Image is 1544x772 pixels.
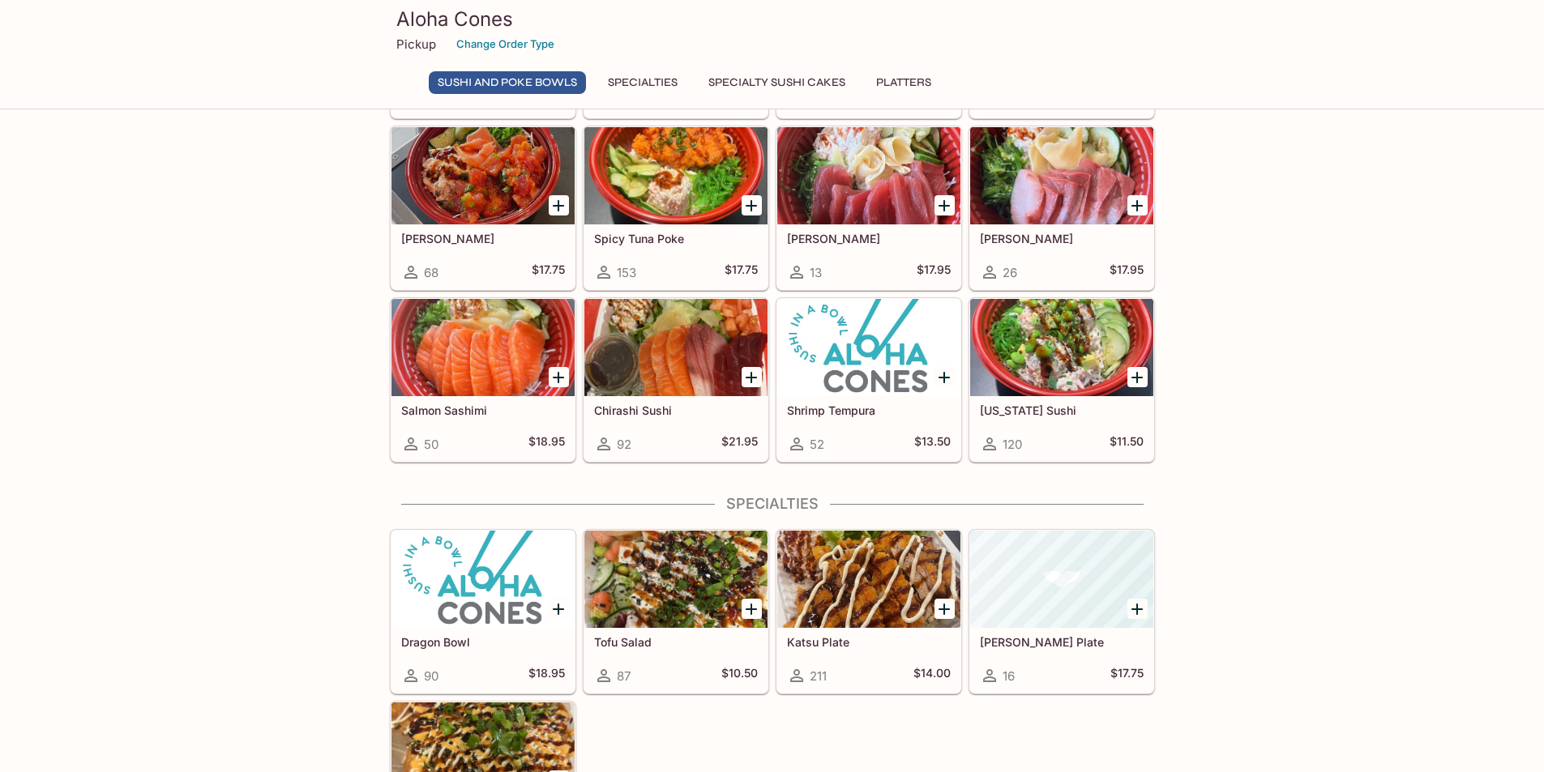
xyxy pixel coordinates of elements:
[742,599,762,619] button: Add Tofu Salad
[584,298,768,462] a: Chirashi Sushi92$21.95
[1110,262,1144,282] h5: $17.95
[594,232,758,245] h5: Spicy Tuna Poke
[742,367,762,387] button: Add Chirashi Sushi
[391,531,575,628] div: Dragon Bowl
[969,126,1154,290] a: [PERSON_NAME]26$17.95
[549,367,569,387] button: Add Salmon Sashimi
[449,32,562,57] button: Change Order Type
[1110,434,1144,454] h5: $11.50
[969,530,1154,693] a: [PERSON_NAME] Plate16$17.75
[1003,437,1022,452] span: 120
[980,232,1144,245] h5: [PERSON_NAME]
[917,262,951,282] h5: $17.95
[401,232,565,245] h5: [PERSON_NAME]
[810,265,822,280] span: 13
[787,403,951,417] h5: Shrimp Tempura
[787,232,951,245] h5: [PERSON_NAME]
[970,531,1153,628] div: Hamachi Kama Plate
[1127,599,1148,619] button: Add Hamachi Kama Plate
[532,262,565,282] h5: $17.75
[777,299,960,396] div: Shrimp Tempura
[1003,265,1017,280] span: 26
[391,126,575,290] a: [PERSON_NAME]68$17.75
[429,71,586,94] button: Sushi and Poke Bowls
[1127,195,1148,215] button: Add Hamachi Sashimi
[914,434,951,454] h5: $13.50
[617,437,631,452] span: 92
[980,635,1144,649] h5: [PERSON_NAME] Plate
[1127,367,1148,387] button: Add California Sushi
[725,262,758,282] h5: $17.75
[742,195,762,215] button: Add Spicy Tuna Poke
[594,403,758,417] h5: Chirashi Sushi
[584,299,768,396] div: Chirashi Sushi
[424,265,438,280] span: 68
[1003,668,1015,684] span: 16
[935,195,955,215] button: Add Maguro Sashimi
[787,635,951,649] h5: Katsu Plate
[776,298,961,462] a: Shrimp Tempura52$13.50
[776,530,961,693] a: Katsu Plate211$14.00
[1110,666,1144,685] h5: $17.75
[935,599,955,619] button: Add Katsu Plate
[599,71,686,94] button: Specialties
[549,195,569,215] button: Add Wasabi Masago Ahi Poke
[699,71,854,94] button: Specialty Sushi Cakes
[935,367,955,387] button: Add Shrimp Tempura
[777,127,960,224] div: Maguro Sashimi
[528,666,565,685] h5: $18.95
[617,265,636,280] span: 153
[584,531,768,628] div: Tofu Salad
[721,666,758,685] h5: $10.50
[913,666,951,685] h5: $14.00
[401,403,565,417] h5: Salmon Sashimi
[810,668,827,684] span: 211
[549,599,569,619] button: Add Dragon Bowl
[617,668,631,684] span: 87
[396,36,436,52] p: Pickup
[391,530,575,693] a: Dragon Bowl90$18.95
[970,127,1153,224] div: Hamachi Sashimi
[969,298,1154,462] a: [US_STATE] Sushi120$11.50
[584,127,768,224] div: Spicy Tuna Poke
[396,6,1148,32] h3: Aloha Cones
[528,434,565,454] h5: $18.95
[867,71,940,94] button: Platters
[970,299,1153,396] div: California Sushi
[776,126,961,290] a: [PERSON_NAME]13$17.95
[424,437,438,452] span: 50
[584,530,768,693] a: Tofu Salad87$10.50
[810,437,824,452] span: 52
[777,531,960,628] div: Katsu Plate
[390,495,1155,513] h4: Specialties
[391,127,575,224] div: Wasabi Masago Ahi Poke
[594,635,758,649] h5: Tofu Salad
[721,434,758,454] h5: $21.95
[980,403,1144,417] h5: [US_STATE] Sushi
[424,668,438,684] span: 90
[391,299,575,396] div: Salmon Sashimi
[584,126,768,290] a: Spicy Tuna Poke153$17.75
[391,298,575,462] a: Salmon Sashimi50$18.95
[401,635,565,649] h5: Dragon Bowl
